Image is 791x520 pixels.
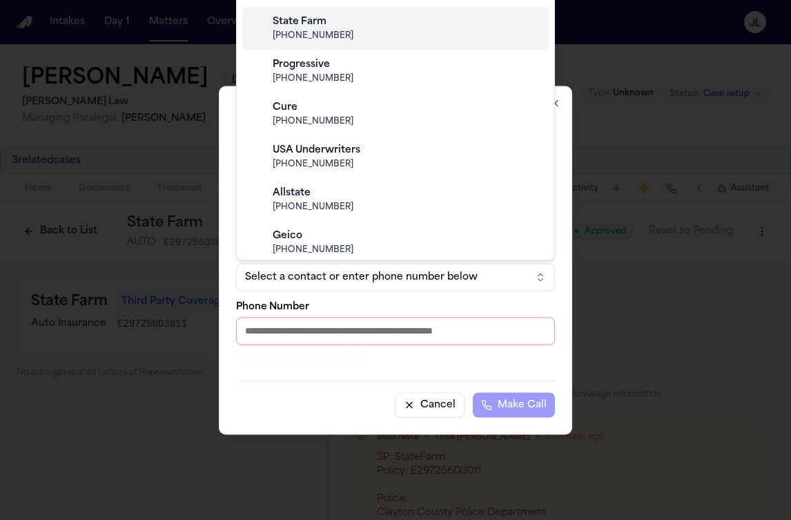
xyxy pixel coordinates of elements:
[273,202,540,213] span: [PHONE_NUMBER]
[273,30,540,41] span: [PHONE_NUMBER]
[273,229,540,243] div: Geico
[273,159,540,170] span: [PHONE_NUMBER]
[273,244,540,256] span: [PHONE_NUMBER]
[273,186,540,200] div: Allstate
[273,73,540,84] span: [PHONE_NUMBER]
[273,15,540,29] div: State Farm
[273,101,540,115] div: Cure
[273,116,540,127] span: [PHONE_NUMBER]
[273,58,540,72] div: Progressive
[273,144,540,157] div: USA Underwriters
